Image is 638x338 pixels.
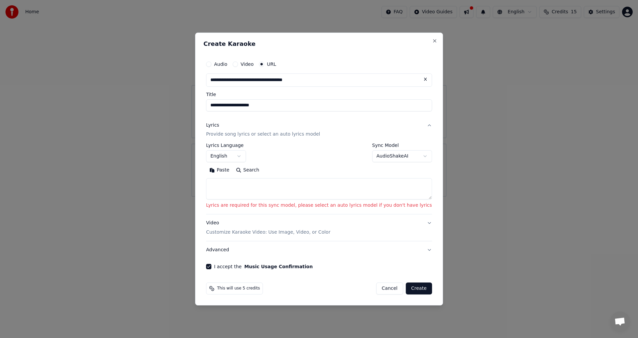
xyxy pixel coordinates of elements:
[206,229,330,236] p: Customize Karaoke Video: Use Image, Video, or Color
[233,165,263,176] button: Search
[206,215,432,241] button: VideoCustomize Karaoke Video: Use Image, Video, or Color
[214,264,313,269] label: I accept the
[206,143,246,148] label: Lyrics Language
[206,143,432,214] div: LyricsProvide song lyrics or select an auto lyrics model
[206,92,432,97] label: Title
[214,62,227,66] label: Audio
[376,282,403,294] button: Cancel
[217,286,260,291] span: This will use 5 credits
[406,282,432,294] button: Create
[206,131,320,138] p: Provide song lyrics or select an auto lyrics model
[203,41,435,47] h2: Create Karaoke
[206,220,330,236] div: Video
[206,117,432,143] button: LyricsProvide song lyrics or select an auto lyrics model
[267,62,276,66] label: URL
[206,165,233,176] button: Paste
[241,62,254,66] label: Video
[206,241,432,259] button: Advanced
[206,202,432,209] p: Lyrics are required for this sync model, please select an auto lyrics model if you don't have lyrics
[244,264,313,269] button: I accept the
[372,143,432,148] label: Sync Model
[206,122,219,129] div: Lyrics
